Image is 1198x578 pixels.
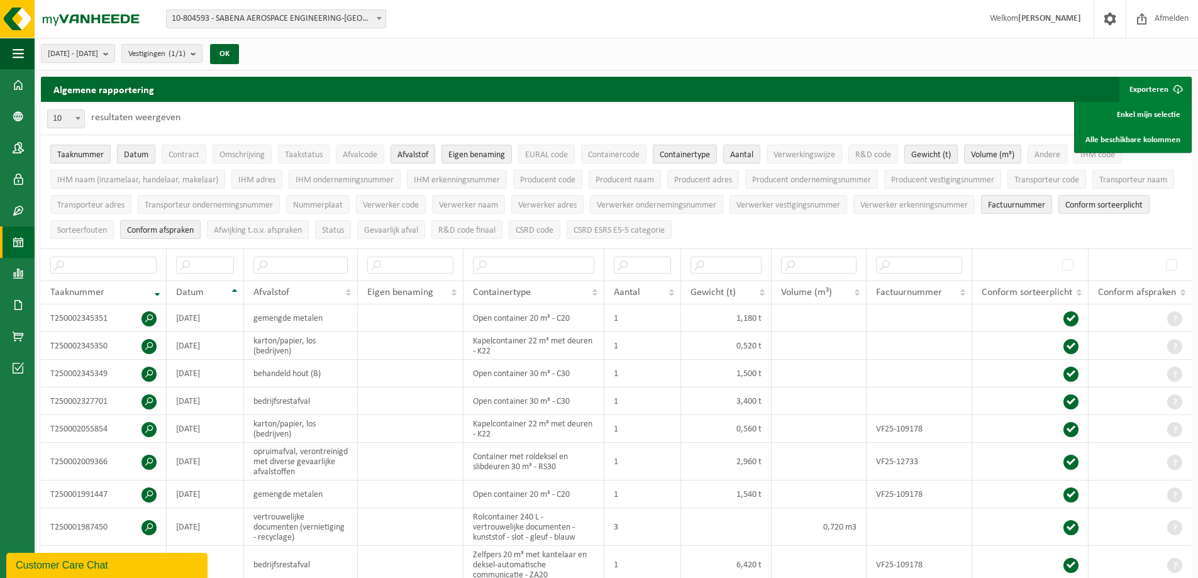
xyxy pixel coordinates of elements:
span: Transporteur naam [1099,175,1167,185]
span: Containertype [660,150,710,160]
td: Open container 20 m³ - C20 [463,304,604,332]
button: ContainertypeContainertype: Activate to sort [653,145,717,164]
span: Datum [176,287,204,297]
td: T250002327701 [41,387,167,415]
button: Producent naamProducent naam: Activate to sort [589,170,661,189]
td: opruimafval, verontreinigd met diverse gevaarlijke afvalstoffen [244,443,358,481]
span: Status [322,226,344,235]
span: Sorteerfouten [57,226,107,235]
td: VF25-109178 [867,481,972,508]
td: 3,400 t [681,387,772,415]
h2: Algemene rapportering [41,77,167,102]
span: Conform sorteerplicht [982,287,1072,297]
button: EURAL codeEURAL code: Activate to sort [518,145,575,164]
td: 1,540 t [681,481,772,508]
span: Taaknummer [57,150,104,160]
button: Producent vestigingsnummerProducent vestigingsnummer: Activate to sort [884,170,1001,189]
span: R&D code finaal [438,226,496,235]
button: AfvalcodeAfvalcode: Activate to sort [336,145,384,164]
td: karton/papier, los (bedrijven) [244,332,358,360]
label: resultaten weergeven [91,113,180,123]
span: Afvalcode [343,150,377,160]
span: 10-804593 - SABENA AEROSPACE ENGINEERING-CHARLEROI - GOSSELIES [166,9,386,28]
td: gemengde metalen [244,481,358,508]
span: Conform afspraken [127,226,194,235]
span: 10 [47,109,85,128]
span: Transporteur code [1014,175,1079,185]
td: behandeld hout (B) [244,360,358,387]
td: Open container 30 m³ - C30 [463,387,604,415]
span: Gewicht (t) [691,287,736,297]
span: Verwerkingswijze [774,150,835,160]
button: IHM adresIHM adres: Activate to sort [231,170,282,189]
span: Producent vestigingsnummer [891,175,994,185]
button: Verwerker adresVerwerker adres: Activate to sort [511,195,584,214]
td: 1 [604,332,681,360]
td: Rolcontainer 240 L - vertrouwelijke documenten - kunststof - slot - gleuf - blauw [463,508,604,546]
td: [DATE] [167,443,244,481]
span: Verwerker vestigingsnummer [736,201,840,210]
span: IHM code [1080,150,1115,160]
button: Transporteur adresTransporteur adres: Activate to sort [50,195,131,214]
span: Afvalstof [253,287,289,297]
td: karton/papier, los (bedrijven) [244,415,358,443]
button: SorteerfoutenSorteerfouten: Activate to sort [50,220,114,239]
span: 10 [48,110,84,128]
button: IHM codeIHM code: Activate to sort [1073,145,1122,164]
span: IHM erkenningsnummer [414,175,500,185]
td: [DATE] [167,508,244,546]
span: R&D code [855,150,891,160]
span: Transporteur adres [57,201,125,210]
button: IHM ondernemingsnummerIHM ondernemingsnummer: Activate to sort [289,170,401,189]
td: 2,960 t [681,443,772,481]
button: FactuurnummerFactuurnummer: Activate to sort [981,195,1052,214]
span: Afwijking t.o.v. afspraken [214,226,302,235]
td: Open container 20 m³ - C20 [463,481,604,508]
button: AantalAantal: Activate to sort [723,145,760,164]
span: Verwerker erkenningsnummer [860,201,968,210]
span: Producent code [520,175,575,185]
span: Factuurnummer [988,201,1045,210]
button: TaakstatusTaakstatus: Activate to sort [278,145,330,164]
span: Eigen benaming [448,150,505,160]
td: Kapelcontainer 22 m³ met deuren - K22 [463,415,604,443]
button: StatusStatus: Activate to sort [315,220,351,239]
button: R&D codeR&amp;D code: Activate to sort [848,145,898,164]
button: NummerplaatNummerplaat: Activate to sort [286,195,350,214]
span: IHM adres [238,175,275,185]
count: (1/1) [169,50,186,58]
td: 1 [604,443,681,481]
span: Omschrijving [219,150,265,160]
span: [DATE] - [DATE] [48,45,98,64]
td: 1 [604,387,681,415]
button: Transporteur ondernemingsnummerTransporteur ondernemingsnummer : Activate to sort [138,195,280,214]
span: Aantal [730,150,753,160]
button: AfvalstofAfvalstof: Activate to sort [391,145,435,164]
span: Conform sorteerplicht [1065,201,1143,210]
span: Vestigingen [128,45,186,64]
span: Afvalstof [397,150,428,160]
span: Producent naam [596,175,654,185]
td: T250002345349 [41,360,167,387]
button: Producent ondernemingsnummerProducent ondernemingsnummer: Activate to sort [745,170,878,189]
button: Gevaarlijk afval : Activate to sort [357,220,425,239]
span: Containercode [588,150,640,160]
button: OK [210,44,239,64]
td: 0,560 t [681,415,772,443]
button: Gewicht (t)Gewicht (t): Activate to sort [904,145,958,164]
td: [DATE] [167,387,244,415]
span: Taakstatus [285,150,323,160]
button: Verwerker vestigingsnummerVerwerker vestigingsnummer: Activate to sort [729,195,847,214]
span: Verwerker naam [439,201,498,210]
td: VF25-12733 [867,443,972,481]
button: VerwerkingswijzeVerwerkingswijze: Activate to sort [767,145,842,164]
button: Eigen benamingEigen benaming: Activate to sort [441,145,512,164]
span: Gewicht (t) [911,150,951,160]
span: Gevaarlijk afval [364,226,418,235]
button: ContainercodeContainercode: Activate to sort [581,145,646,164]
td: Open container 30 m³ - C30 [463,360,604,387]
button: Transporteur naamTransporteur naam: Activate to sort [1092,170,1174,189]
a: Alle beschikbare kolommen [1076,127,1190,152]
a: Enkel mijn selectie [1076,102,1190,127]
button: IHM naam (inzamelaar, handelaar, makelaar)IHM naam (inzamelaar, handelaar, makelaar): Activate to... [50,170,225,189]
